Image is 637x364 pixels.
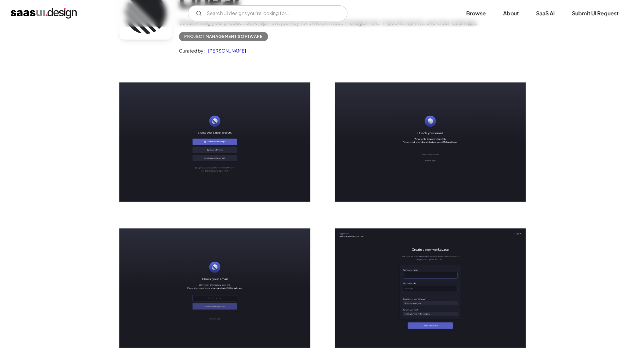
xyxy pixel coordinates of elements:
a: SaaS Ai [528,6,563,21]
div: Project Management Software [184,33,263,41]
img: 648701b4848bc244d71e8d08_Linear%20Signup%20Screen.png [119,82,310,202]
a: open lightbox [119,82,310,202]
form: Email Form [188,5,347,21]
div: Curated by: [179,47,205,55]
img: 648701b3919ba8d4c66f90ab_Linear%20Verify%20Mail%20Screen.png [335,82,526,202]
a: open lightbox [119,228,310,348]
input: Search UI designs you're looking for... [188,5,347,21]
img: 648701c9be3777aed9d2d3f0_Linear%20Enter%20Code%20Screen.png [119,228,310,348]
a: [PERSON_NAME] [205,47,246,55]
a: Submit UI Request [564,6,626,21]
a: home [11,8,77,19]
img: 648701ea16cdf31674502759_Linear%20Create%20Workspace%20Screen.png [335,228,526,348]
a: Browse [458,6,494,21]
a: open lightbox [335,228,526,348]
a: open lightbox [335,82,526,202]
a: About [495,6,527,21]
